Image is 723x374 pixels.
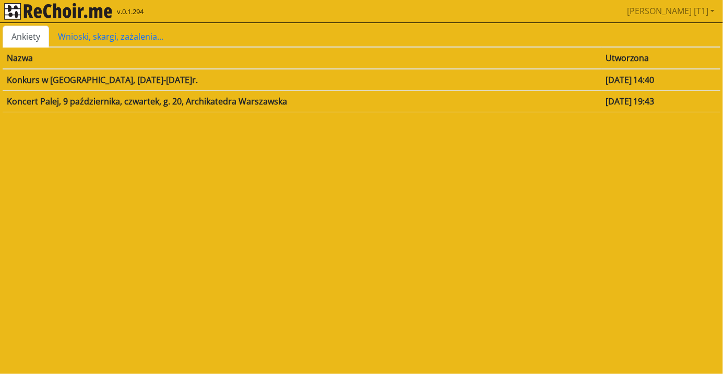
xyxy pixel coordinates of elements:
div: Utworzona [606,52,716,64]
span: v.0.1.294 [117,7,144,17]
td: [DATE] 19:43 [601,90,720,112]
img: rekłajer mi [4,3,112,20]
a: Ankiety [3,26,49,48]
a: [PERSON_NAME] [T1] [623,1,719,21]
td: Konkurs w [GEOGRAPHIC_DATA], [DATE]-[DATE]r. [3,69,601,91]
td: [DATE] 14:40 [601,69,720,91]
div: Nazwa [7,52,597,64]
td: Koncert Palej, 9 października, czwartek, g. 20, Archikatedra Warszawska [3,90,601,112]
a: Wnioski, skargi, zażalenia... [49,26,172,48]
